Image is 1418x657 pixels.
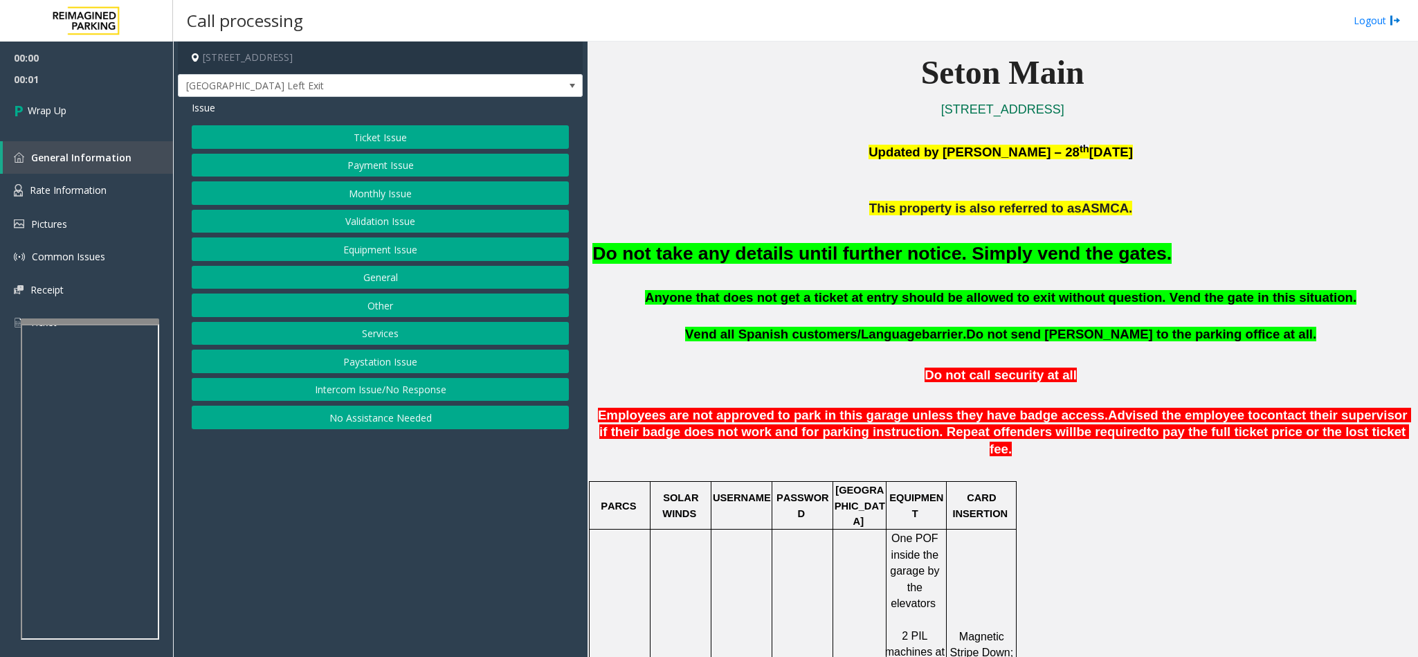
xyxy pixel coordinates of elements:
span: PARCS [601,501,636,512]
img: 'icon' [14,152,24,163]
span: Common Issues [32,250,105,263]
span: Updated by [PERSON_NAME] – 28 [869,145,1080,159]
span: Pictures [31,217,67,231]
a: General Information [3,141,173,174]
button: Other [192,294,569,317]
h4: [STREET_ADDRESS] [178,42,583,74]
span: Anyone that does not get a ticket at entry should be allowed to exit without question. Vend the g... [645,290,1356,305]
span: Advised the employee to [1108,408,1260,422]
a: Logout [1354,13,1401,28]
span: Rate Information [30,183,107,197]
span: SOLAR WINDS [662,492,701,519]
h3: Call processing [180,3,310,37]
span: This property is also referred to as [869,201,1082,215]
span: be required [1076,424,1147,439]
button: Services [192,322,569,345]
span: to pay the full ticket price or the lost ticket fee. [990,424,1409,456]
button: Validation Issue [192,210,569,233]
span: Do not call security at all [925,368,1077,382]
span: EQUIPMENT [889,492,943,519]
span: Vend all Spanish customers/Language [685,327,922,341]
button: Ticket Issue [192,125,569,149]
img: logout [1390,13,1401,28]
span: barrier. [922,327,966,341]
img: 'icon' [14,184,23,197]
img: 'icon' [14,316,23,329]
button: Equipment Issue [192,237,569,261]
button: Monthly Issue [192,181,569,205]
span: contact their supervisor if their badge does not work and for parking instruction. Repeat offende... [599,408,1411,440]
span: Employees are not approved to park in this garage unless they have badge access. [598,408,1108,422]
button: General [192,266,569,289]
span: Wrap Up [28,103,66,118]
span: ASMCA. [1082,201,1133,215]
img: 'icon' [14,219,24,228]
span: One POF inside the garage by the elevators [890,532,943,609]
span: PASSWORD [776,492,829,519]
button: Payment Issue [192,154,569,177]
span: Issue [192,100,215,115]
span: CARD INSERTION [952,492,1008,519]
img: 'icon' [14,251,25,262]
span: Receipt [30,283,64,296]
span: USERNAME [713,492,771,503]
span: General Information [31,151,131,164]
span: th [1080,143,1089,154]
span: [DATE] [1089,145,1133,159]
button: Intercom Issue/No Response [192,378,569,402]
font: Do not take any details until further notice. Simply vend the gates. [592,243,1172,264]
a: [STREET_ADDRESS] [941,102,1064,116]
button: Paystation Issue [192,350,569,373]
button: No Assistance Needed [192,406,569,429]
img: 'icon' [14,285,24,294]
span: Seton Main [921,54,1084,91]
span: [GEOGRAPHIC_DATA] Left Exit [179,75,502,97]
span: Do not send [PERSON_NAME] to the parking office at all. [966,327,1316,341]
span: [GEOGRAPHIC_DATA] [835,485,885,527]
span: Ticket [30,316,57,329]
